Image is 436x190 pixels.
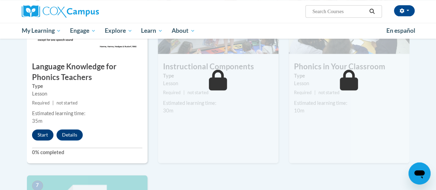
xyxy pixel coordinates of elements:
[32,118,42,124] span: 35m
[294,72,404,80] label: Type
[21,27,61,35] span: My Learning
[52,100,54,106] span: |
[158,61,278,72] h3: Instructional Components
[318,90,339,95] span: not started
[163,108,173,113] span: 30m
[367,7,377,16] button: Search
[32,82,142,90] label: Type
[183,90,185,95] span: |
[17,23,66,39] a: My Learning
[57,129,83,140] button: Details
[294,90,312,95] span: Required
[382,23,420,38] a: En español
[141,27,163,35] span: Learn
[100,23,137,39] a: Explore
[394,5,415,16] button: Account Settings
[22,5,146,18] a: Cox Campus
[294,99,404,107] div: Estimated learning time:
[408,162,430,184] iframe: Button to launch messaging window
[163,90,181,95] span: Required
[65,23,100,39] a: Engage
[105,27,132,35] span: Explore
[163,80,273,87] div: Lesson
[289,61,409,72] h3: Phonics in Your Classroom
[32,129,53,140] button: Start
[172,27,195,35] span: About
[312,7,367,16] input: Search Courses
[32,100,50,106] span: Required
[386,27,415,34] span: En español
[136,23,167,39] a: Learn
[163,72,273,80] label: Type
[32,110,142,117] div: Estimated learning time:
[17,23,420,39] div: Main menu
[294,80,404,87] div: Lesson
[27,61,148,83] h3: Language Knowledge for Phonics Teachers
[70,27,96,35] span: Engage
[294,108,304,113] span: 10m
[187,90,209,95] span: not started
[57,100,78,106] span: not started
[22,5,99,18] img: Cox Campus
[32,90,142,98] div: Lesson
[163,99,273,107] div: Estimated learning time:
[314,90,316,95] span: |
[32,149,142,156] label: 0% completed
[167,23,200,39] a: About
